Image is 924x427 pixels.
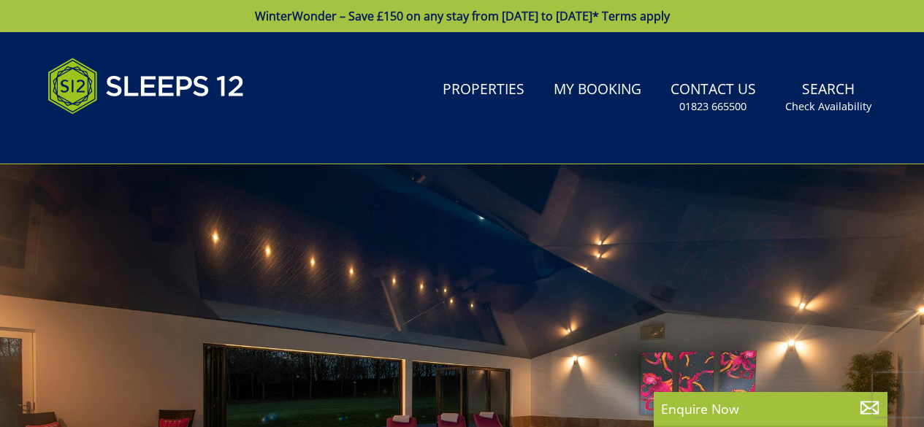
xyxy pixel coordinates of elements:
[779,74,877,121] a: SearchCheck Availability
[548,74,647,107] a: My Booking
[785,99,871,114] small: Check Availability
[437,74,530,107] a: Properties
[679,99,747,114] small: 01823 665500
[47,50,245,123] img: Sleeps 12
[661,399,880,418] p: Enquire Now
[40,131,194,144] iframe: Customer reviews powered by Trustpilot
[665,74,762,121] a: Contact Us01823 665500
